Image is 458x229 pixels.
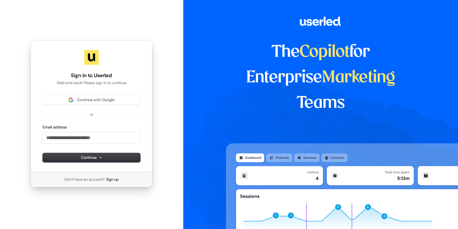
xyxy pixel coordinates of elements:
span: Marketing [322,70,395,86]
span: Copilot [300,44,350,60]
img: Sign in with Google [68,97,73,102]
h1: Sign in to Userled [43,72,140,79]
button: Continue [43,153,140,162]
img: Userled [84,50,99,65]
a: Sign up [106,177,119,182]
span: Continue [81,155,102,160]
p: or [90,112,93,117]
span: Don’t have an account? [65,177,105,182]
h1: The for Enterprise Teams [226,39,415,116]
p: Welcome back! Please sign in to continue [43,80,140,86]
button: Sign in with GoogleContinue with Google [43,95,140,104]
span: Continue with Google [77,97,114,103]
label: Email address [43,125,67,130]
